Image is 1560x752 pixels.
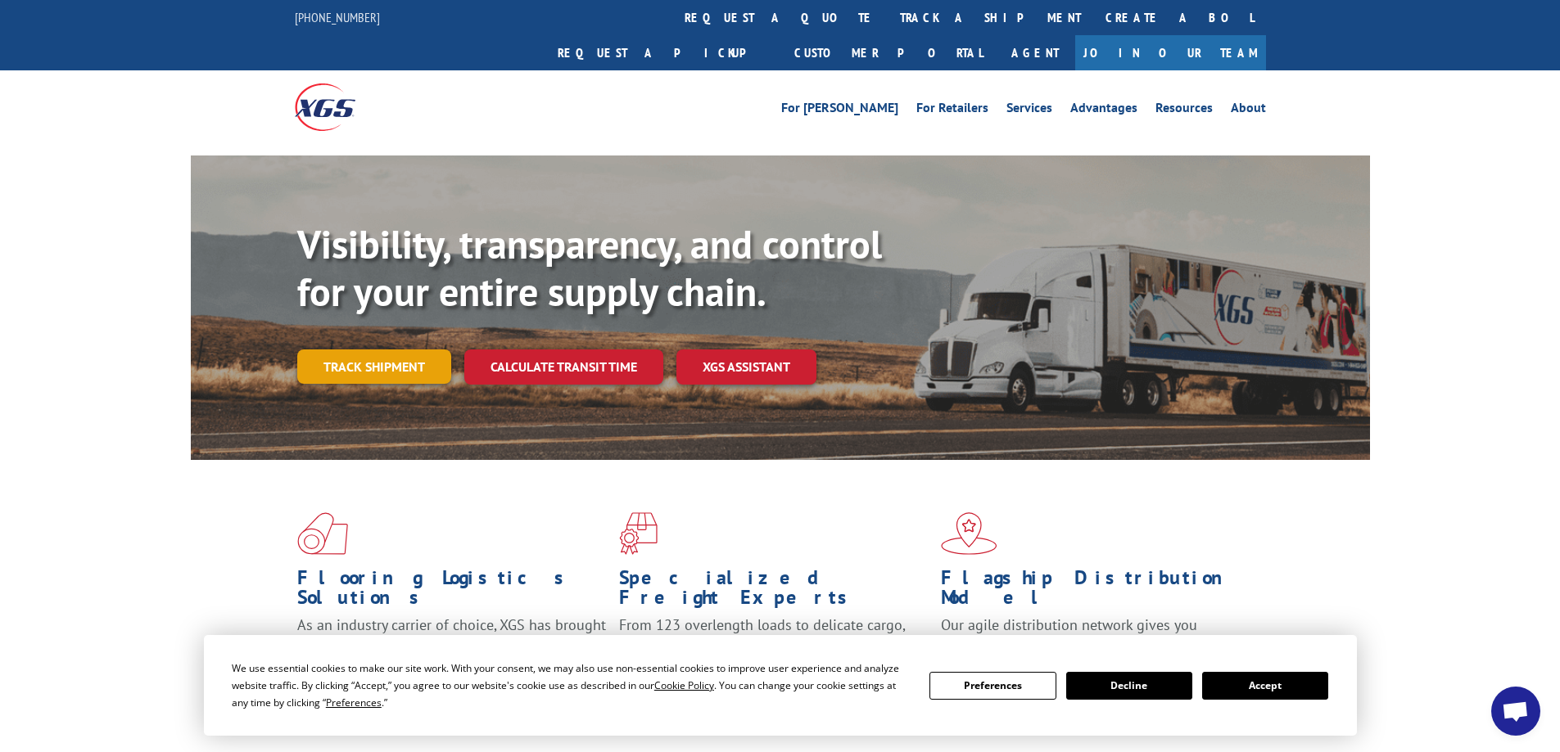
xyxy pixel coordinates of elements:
span: Our agile distribution network gives you nationwide inventory management on demand. [941,615,1242,654]
img: xgs-icon-total-supply-chain-intelligence-red [297,512,348,555]
button: Preferences [929,672,1056,700]
a: Customer Portal [782,35,995,70]
img: xgs-icon-focused-on-flooring-red [619,512,658,555]
a: For [PERSON_NAME] [781,101,898,119]
button: Decline [1066,672,1192,700]
a: Services [1006,101,1052,119]
a: For Retailers [916,101,988,119]
a: [PHONE_NUMBER] [295,9,380,25]
a: Request a pickup [545,35,782,70]
b: Visibility, transparency, and control for your entire supply chain. [297,218,882,317]
h1: Flooring Logistics Solutions [297,568,607,615]
img: xgs-icon-flagship-distribution-model-red [941,512,997,555]
button: Accept [1202,672,1328,700]
a: Join Our Team [1075,35,1266,70]
h1: Flagship Distribution Model [941,568,1250,615]
span: As an industry carrier of choice, XGS has brought innovation and dedication to flooring logistics... [297,615,606,673]
a: Calculate transit time [464,349,663,385]
a: Agent [995,35,1075,70]
span: Cookie Policy [654,678,714,692]
div: Cookie Consent Prompt [204,635,1357,736]
a: Resources [1155,101,1213,119]
a: XGS ASSISTANT [676,349,816,385]
p: From 123 overlength loads to delicate cargo, our experienced staff knows the best way to move you... [619,615,929,688]
h1: Specialized Freight Experts [619,568,929,615]
a: Open chat [1491,687,1540,736]
div: We use essential cookies to make our site work. With your consent, we may also use non-essential ... [232,660,910,711]
a: About [1231,101,1266,119]
a: Track shipment [297,349,451,384]
span: Preferences [326,696,382,709]
a: Advantages [1070,101,1137,119]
